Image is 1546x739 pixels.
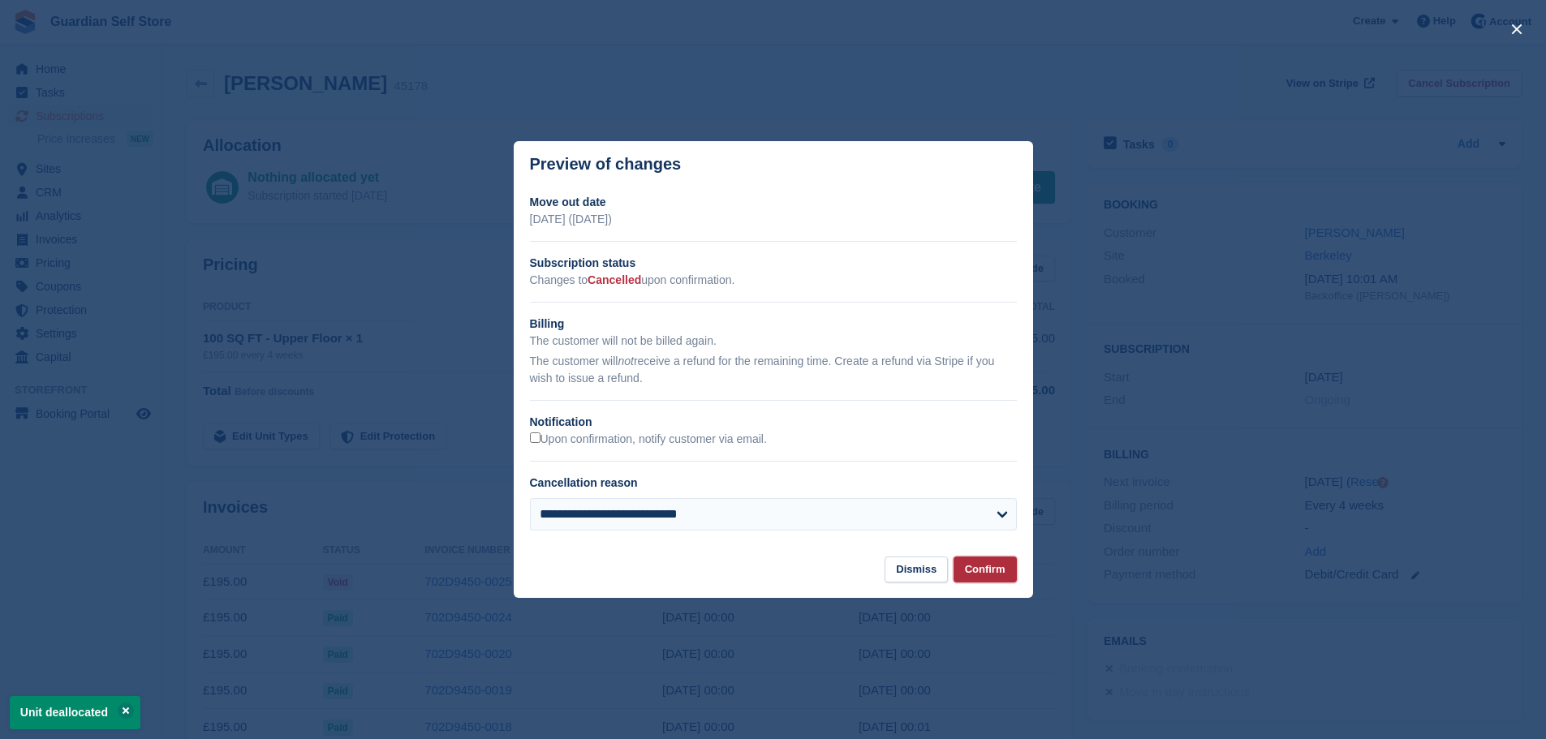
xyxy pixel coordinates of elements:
h2: Notification [530,414,1017,431]
span: Cancelled [588,273,641,286]
em: not [618,354,633,367]
p: The customer will receive a refund for the remaining time. Create a refund via Stripe if you wish... [530,353,1017,387]
input: Upon confirmation, notify customer via email. [530,432,540,443]
h2: Billing [530,316,1017,333]
label: Cancellation reason [530,476,638,489]
button: Dismiss [885,556,948,583]
h2: Move out date [530,194,1017,211]
p: Preview of changes [530,155,682,174]
p: Changes to upon confirmation. [530,272,1017,289]
p: Unit deallocated [10,696,140,729]
h2: Subscription status [530,255,1017,272]
p: The customer will not be billed again. [530,333,1017,350]
label: Upon confirmation, notify customer via email. [530,432,767,447]
p: [DATE] ([DATE]) [530,211,1017,228]
button: Confirm [954,556,1017,583]
button: close [1504,16,1530,42]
